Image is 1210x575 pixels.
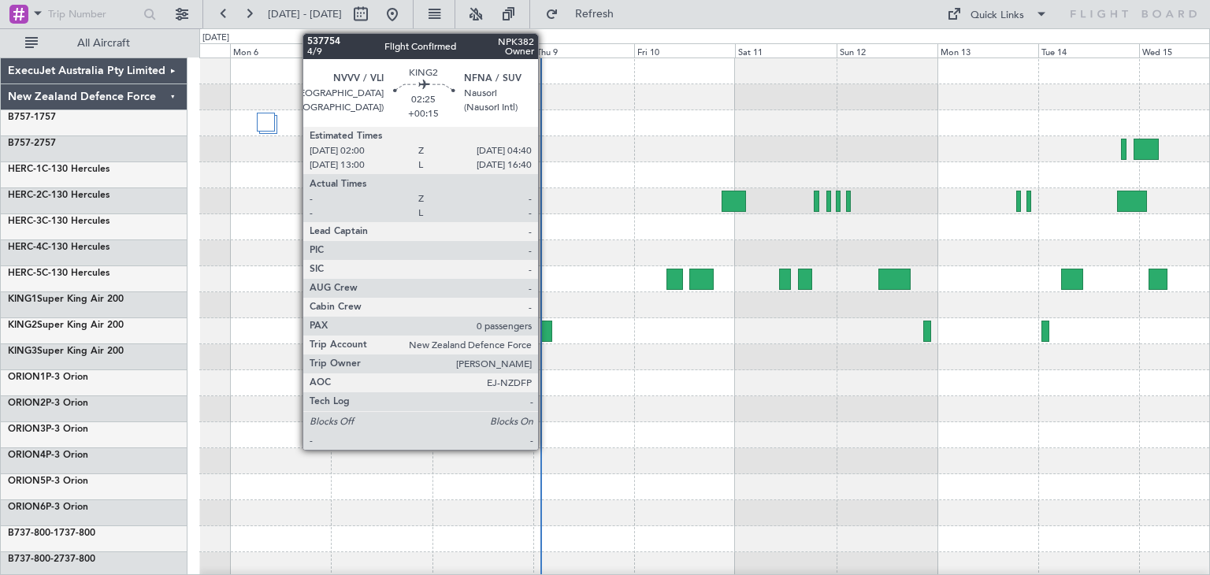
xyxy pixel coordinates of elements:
a: ORION3P-3 Orion [8,425,88,434]
a: B757-2757 [8,139,56,148]
span: HERC-2 [8,191,42,200]
div: Sat 11 [735,43,836,57]
span: Refresh [562,9,628,20]
a: HERC-1C-130 Hercules [8,165,109,174]
span: ORION5 [8,477,46,486]
span: ORION1 [8,373,46,382]
a: B757-1757 [8,113,56,122]
span: B737-800-2 [8,555,59,564]
a: ORION6P-3 Orion [8,503,88,512]
span: ORION4 [8,451,46,460]
span: ORION2 [8,399,46,408]
span: KING1 [8,295,37,304]
a: ORION1P-3 Orion [8,373,88,382]
span: HERC-1 [8,165,42,174]
span: KING3 [8,347,37,356]
a: ORION5P-3 Orion [8,477,88,486]
div: Mon 6 [230,43,331,57]
a: HERC-3C-130 Hercules [8,217,109,226]
div: Quick Links [971,8,1024,24]
span: HERC-3 [8,217,42,226]
span: HERC-5 [8,269,42,278]
span: B737-800-1 [8,529,59,538]
a: B737-800-1737-800 [8,529,95,538]
div: Thu 9 [533,43,634,57]
span: All Aircraft [41,38,166,49]
div: [DATE] [202,32,229,45]
span: B757-1 [8,113,39,122]
button: All Aircraft [17,31,171,56]
span: HERC-4 [8,243,42,252]
div: Fri 10 [634,43,735,57]
div: Sun 12 [837,43,937,57]
span: ORION3 [8,425,46,434]
div: Mon 13 [937,43,1038,57]
div: Wed 8 [432,43,533,57]
a: B737-800-2737-800 [8,555,95,564]
a: ORION4P-3 Orion [8,451,88,460]
div: Tue 7 [331,43,432,57]
span: KING2 [8,321,37,330]
span: ORION6 [8,503,46,512]
a: KING3Super King Air 200 [8,347,124,356]
span: [DATE] - [DATE] [268,7,342,21]
a: KING2Super King Air 200 [8,321,124,330]
a: HERC-2C-130 Hercules [8,191,109,200]
a: ORION2P-3 Orion [8,399,88,408]
a: KING1Super King Air 200 [8,295,124,304]
a: HERC-5C-130 Hercules [8,269,109,278]
a: HERC-4C-130 Hercules [8,243,109,252]
div: Tue 14 [1038,43,1139,57]
input: Trip Number [48,2,139,26]
button: Refresh [538,2,633,27]
button: Quick Links [939,2,1056,27]
span: B757-2 [8,139,39,148]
